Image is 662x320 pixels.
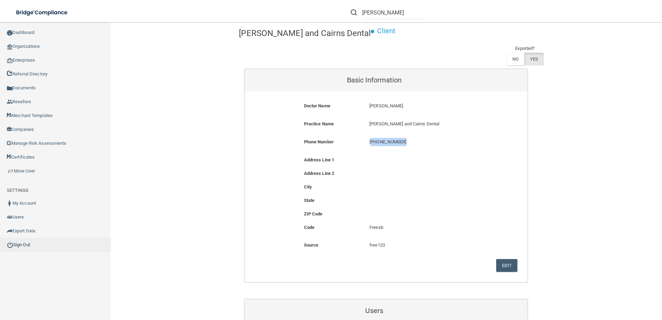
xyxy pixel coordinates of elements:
button: Edit [496,259,517,272]
img: icon-export.b9366987.png [7,228,12,234]
b: Address Line 1 [304,157,334,162]
img: icon-users.e205127d.png [7,214,12,220]
b: ZIP Code [304,211,323,216]
b: City [304,184,312,189]
img: enterprise.0d942306.png [7,58,12,63]
b: Doctor Name [304,103,330,108]
b: Code [304,225,314,230]
img: ic_dashboard_dark.d01f4a41.png [7,30,12,36]
a: Users [250,303,522,318]
label: YES [524,53,544,65]
input: Search [362,6,426,19]
b: Phone Number [304,139,334,144]
b: Address Line 2 [304,171,334,176]
p: Client [377,25,395,37]
img: organization-icon.f8decf85.png [7,44,12,50]
p: [PERSON_NAME] and Cairns Dental [369,120,490,128]
img: ic-search.3b580494.png [351,9,357,16]
img: briefcase.64adab9b.png [7,168,14,175]
b: Source [304,242,319,248]
img: ic_user_dark.df1a06c3.png [7,201,12,206]
a: Basic Information [250,72,522,88]
img: ic_reseller.de258add.png [7,99,12,105]
p: free123 [369,241,490,249]
p: [PHONE_NUMBER] [369,138,490,146]
img: bridge_compliance_login_screen.278c3ca4.svg [10,6,74,20]
p: Freesb [369,223,490,232]
p: [PERSON_NAME] [369,102,490,110]
label: SETTINGS [7,186,28,195]
label: NO [507,53,524,65]
img: icon-documents.8dae5593.png [7,86,12,91]
h5: Basic Information [250,76,499,84]
h5: Users [250,307,499,314]
h4: [PERSON_NAME] and Cairns Dental [239,29,371,38]
b: State [304,198,315,203]
b: Practice Name [304,121,334,126]
td: Exported? [507,44,544,53]
img: ic_power_dark.7ecde6b1.png [7,242,13,248]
